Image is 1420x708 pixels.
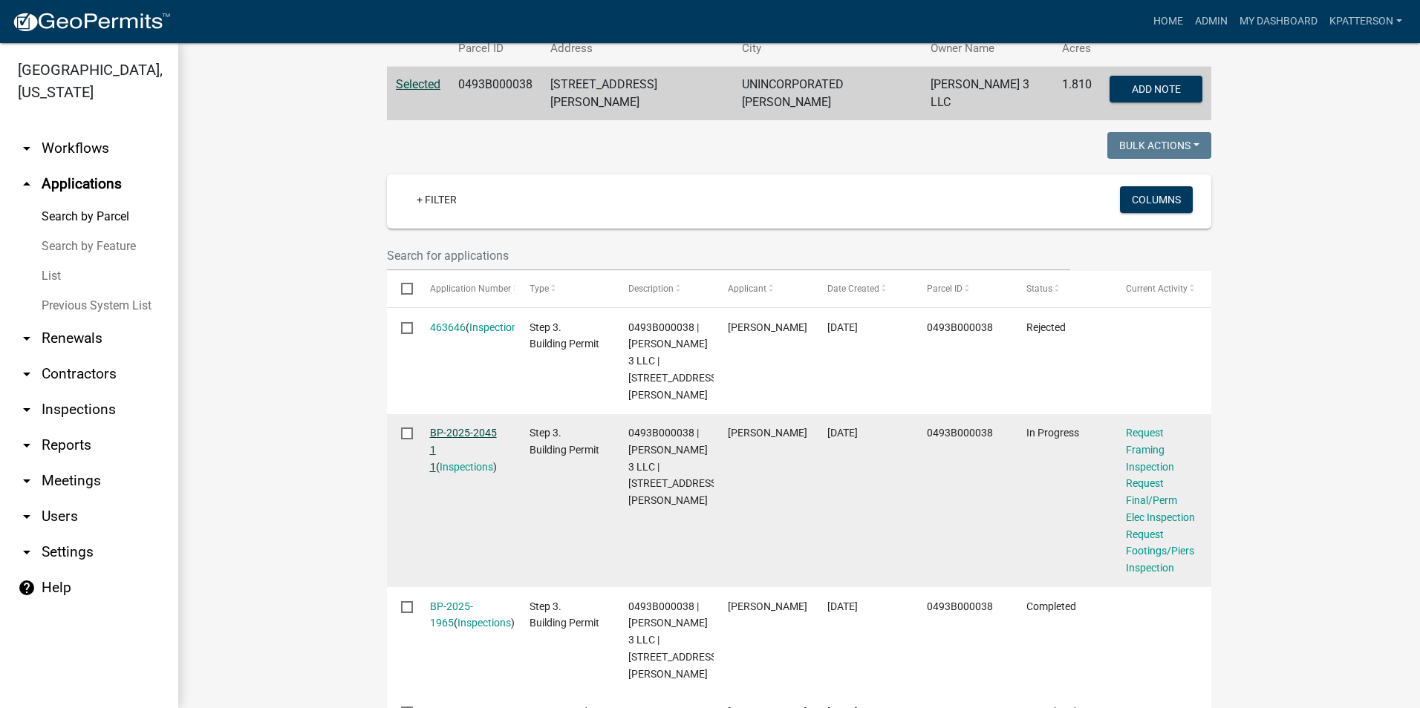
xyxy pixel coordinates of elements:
a: KPATTERSON [1323,7,1408,36]
td: 1.810 [1053,67,1101,121]
button: Add Note [1110,76,1202,102]
span: 0493B000038 | GE LAGRANGE 3 LLC | 1310 NEW FRANKLIN RD [628,427,720,506]
a: BP-2025-1965 [430,600,473,629]
span: 06/10/2025 [827,427,858,439]
a: Request Final/Perm Elec Inspection [1126,477,1195,523]
a: BP-2025-2045 1 1 [430,427,497,473]
span: Parcel ID [927,283,963,294]
datatable-header-cell: Select [387,271,415,307]
a: Inspections [469,321,523,333]
a: My Dashboard [1234,7,1323,36]
i: help [18,579,36,597]
a: + Filter [405,186,469,213]
span: Pulkit Patel [728,427,807,439]
a: Request Framing Inspection [1126,427,1174,473]
span: Step 3. Building Permit [530,600,599,629]
i: arrow_drop_up [18,175,36,193]
i: arrow_drop_down [18,330,36,347]
th: City [733,31,922,66]
th: Acres [1053,31,1101,66]
span: 0493B000038 [927,600,993,612]
button: Bulk Actions [1107,132,1211,159]
span: Step 3. Building Permit [530,427,599,456]
span: 08/14/2025 [827,321,858,333]
th: Owner Name [922,31,1053,66]
th: Address [541,31,733,66]
datatable-header-cell: Applicant [714,271,813,307]
div: ( ) [430,425,501,475]
datatable-header-cell: Status [1012,271,1112,307]
datatable-header-cell: Type [515,271,614,307]
span: 0493B000038 [927,321,993,333]
i: arrow_drop_down [18,472,36,490]
i: arrow_drop_down [18,365,36,383]
button: Columns [1120,186,1193,213]
datatable-header-cell: Current Activity [1112,271,1211,307]
a: Inspections [440,461,493,473]
datatable-header-cell: Parcel ID [913,271,1012,307]
span: Step 3. Building Permit [530,321,599,350]
td: [PERSON_NAME] 3 LLC [922,67,1053,121]
datatable-header-cell: Application Number [415,271,515,307]
td: 0493B000038 [449,67,541,121]
span: 0493B000038 | GE LAGRANGE 3 LLC | 1310 NEW FRANKLIN RD NE [628,600,720,680]
i: arrow_drop_down [18,401,36,419]
span: Application Number [430,283,511,294]
span: In Progress [1026,427,1079,439]
a: Home [1147,7,1189,36]
i: arrow_drop_down [18,543,36,561]
span: Add Note [1132,83,1181,95]
span: Completed [1026,600,1076,612]
span: Status [1026,283,1052,294]
span: Kim [728,321,807,333]
span: 06/02/2025 [827,600,858,612]
span: Type [530,283,549,294]
a: Inspections [457,617,511,629]
i: arrow_drop_down [18,436,36,454]
a: Admin [1189,7,1234,36]
i: arrow_drop_down [18,140,36,157]
th: Parcel ID [449,31,541,66]
td: [STREET_ADDRESS][PERSON_NAME] [541,67,733,121]
span: Current Activity [1126,283,1188,294]
span: Rejected [1026,321,1066,333]
a: Selected [396,77,440,91]
datatable-header-cell: Date Created [813,271,913,307]
div: ( ) [430,319,501,336]
span: Melanie Bagley [728,600,807,612]
div: ( ) [430,598,501,632]
input: Search for applications [387,240,1070,271]
td: UNINCORPORATED [PERSON_NAME] [733,67,922,121]
a: Request Footings/Piers Inspection [1126,528,1194,574]
span: 0493B000038 | GE LAGRANGE 3 LLC | 1310 NEW FRANKLIN RD [628,321,720,401]
span: Description [628,283,674,294]
span: Date Created [827,283,879,294]
datatable-header-cell: Description [614,271,714,307]
span: 0493B000038 [927,427,993,439]
span: Applicant [728,283,766,294]
a: 463646 [430,321,466,333]
i: arrow_drop_down [18,508,36,525]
